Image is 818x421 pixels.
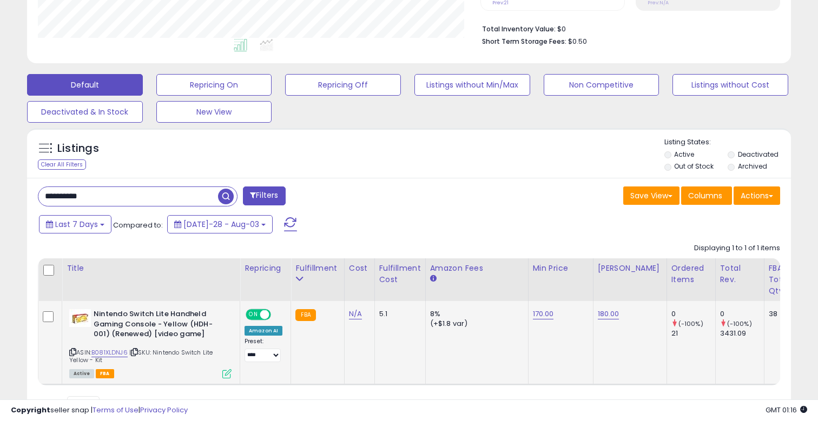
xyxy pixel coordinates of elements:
[430,263,524,274] div: Amazon Fees
[245,338,282,362] div: Preset:
[349,309,362,319] a: N/A
[664,137,791,148] p: Listing States:
[269,310,287,319] span: OFF
[766,405,807,415] span: 2025-08-11 01:16 GMT
[27,74,143,96] button: Default
[720,329,764,338] div: 3431.09
[681,186,732,205] button: Columns
[430,274,437,284] small: Amazon Fees.
[672,74,788,96] button: Listings without Cost
[414,74,530,96] button: Listings without Min/Max
[533,309,554,319] a: 170.00
[57,141,99,156] h5: Listings
[27,101,143,123] button: Deactivated & In Stock
[167,215,273,233] button: [DATE]-28 - Aug-03
[734,186,780,205] button: Actions
[674,150,694,159] label: Active
[738,150,779,159] label: Deactivated
[720,263,760,285] div: Total Rev.
[430,309,520,319] div: 8%
[96,369,114,378] span: FBA
[623,186,680,205] button: Save View
[568,36,587,46] span: $0.50
[183,219,259,230] span: [DATE]-28 - Aug-03
[295,309,315,321] small: FBA
[544,74,659,96] button: Non Competitive
[156,74,272,96] button: Repricing On
[727,319,752,328] small: (-100%)
[533,263,589,274] div: Min Price
[769,263,789,297] div: FBA Total Qty
[430,319,520,329] div: (+$1.8 var)
[245,326,282,336] div: Amazon AI
[11,405,188,416] div: seller snap | |
[678,319,703,328] small: (-100%)
[247,310,260,319] span: ON
[349,263,370,274] div: Cost
[671,309,715,319] div: 0
[720,309,764,319] div: 0
[295,263,339,274] div: Fulfillment
[243,186,285,205] button: Filters
[94,309,225,342] b: Nintendo Switch Lite Handheld Gaming Console - Yellow (HDH-001) (Renewed) [video game]
[598,309,619,319] a: 180.00
[671,329,715,338] div: 21
[38,159,86,170] div: Clear All Filters
[69,369,94,378] span: All listings currently available for purchase on Amazon
[482,24,556,34] b: Total Inventory Value:
[91,348,128,357] a: B081XLDNJ6
[379,263,421,285] div: Fulfillment Cost
[69,309,91,327] img: 415MTJCE4ML._SL40_.jpg
[671,263,711,285] div: Ordered Items
[694,243,780,253] div: Displaying 1 to 1 of 1 items
[738,162,767,171] label: Archived
[769,309,786,319] div: 38
[93,405,138,415] a: Terms of Use
[55,219,98,230] span: Last 7 Days
[67,263,235,274] div: Title
[285,74,401,96] button: Repricing Off
[11,405,50,415] strong: Copyright
[482,37,566,46] b: Short Term Storage Fees:
[379,309,417,319] div: 5.1
[598,263,662,274] div: [PERSON_NAME]
[245,263,286,274] div: Repricing
[113,220,163,230] span: Compared to:
[156,101,272,123] button: New View
[674,162,714,171] label: Out of Stock
[69,348,213,364] span: | SKU: Nintendo Switch Lite Yellow - Kit
[688,190,722,201] span: Columns
[482,22,772,35] li: $0
[69,309,232,377] div: ASIN:
[39,215,111,233] button: Last 7 Days
[140,405,188,415] a: Privacy Policy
